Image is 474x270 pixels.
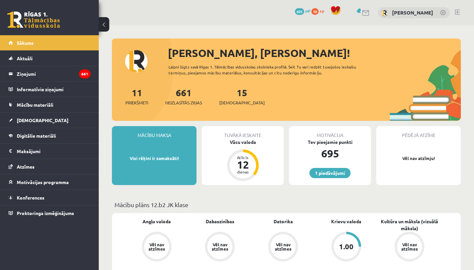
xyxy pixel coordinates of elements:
[9,51,91,66] a: Aktuāli
[17,210,74,216] span: Proktoringa izmēģinājums
[17,133,56,139] span: Digitālie materiāli
[9,159,91,174] a: Atzīmes
[9,97,91,112] a: Mācību materiāli
[289,146,371,161] div: 695
[233,155,253,159] div: Atlicis
[309,168,351,178] a: 1 piedāvājumi
[392,9,433,16] a: [PERSON_NAME]
[9,113,91,128] a: [DEMOGRAPHIC_DATA]
[9,128,91,143] a: Digitālie materiāli
[206,218,234,225] a: Dabaszinības
[112,126,197,139] div: Mācību maksa
[380,155,458,162] p: Vēl nav atzīmju!
[315,232,378,263] a: 1.00
[9,35,91,50] a: Sākums
[202,126,284,139] div: Tuvākā ieskaite
[295,8,304,15] span: 695
[311,8,319,15] span: 10
[331,218,361,225] a: Krievu valoda
[289,139,371,146] div: Tev pieejamie punkti
[79,69,91,78] i: 661
[251,232,315,263] a: Vēl nav atzīmes
[165,99,202,106] span: Neizlasītās ziņas
[17,117,68,123] span: [DEMOGRAPHIC_DATA]
[289,126,371,139] div: Motivācija
[274,242,292,251] div: Vēl nav atzīmes
[17,195,44,201] span: Konferences
[219,99,265,106] span: [DEMOGRAPHIC_DATA]
[168,45,461,61] div: [PERSON_NAME], [PERSON_NAME]!
[17,102,53,108] span: Mācību materiāli
[376,126,461,139] div: Pēdējā atzīme
[188,232,251,263] a: Vēl nav atzīmes
[202,139,284,146] div: Vācu valoda
[17,179,69,185] span: Motivācijas programma
[17,55,33,61] span: Aktuāli
[7,12,60,28] a: Rīgas 1. Tālmācības vidusskola
[320,8,324,13] span: xp
[378,232,441,263] a: Vēl nav atzīmes
[143,218,171,225] a: Angļu valoda
[9,82,91,97] a: Informatīvie ziņojumi
[295,8,310,13] a: 695 mP
[378,218,441,232] a: Kultūra un māksla (vizuālā māksla)
[125,87,148,106] a: 11Priekšmeti
[169,64,378,76] div: Laipni lūgts savā Rīgas 1. Tālmācības vidusskolas skolnieka profilā. Šeit Tu vari redzēt tuvojošo...
[202,139,284,182] a: Vācu valoda Atlicis 12 dienas
[211,242,229,251] div: Vēl nav atzīmes
[219,87,265,106] a: 15[DEMOGRAPHIC_DATA]
[125,232,188,263] a: Vēl nav atzīmes
[9,175,91,190] a: Motivācijas programma
[147,242,166,251] div: Vēl nav atzīmes
[17,164,35,170] span: Atzīmes
[9,66,91,81] a: Ziņojumi661
[305,8,310,13] span: mP
[17,144,91,159] legend: Maksājumi
[233,159,253,170] div: 12
[381,10,388,16] img: Dana Capina
[9,205,91,221] a: Proktoringa izmēģinājums
[311,8,327,13] a: 10 xp
[400,242,419,251] div: Vēl nav atzīmes
[339,243,354,250] div: 1.00
[274,218,293,225] a: Datorika
[115,155,193,162] p: Visi rēķini ir samaksāti!
[9,144,91,159] a: Maksājumi
[9,190,91,205] a: Konferences
[17,40,34,46] span: Sākums
[165,87,202,106] a: 661Neizlasītās ziņas
[233,170,253,174] div: dienas
[17,66,91,81] legend: Ziņojumi
[115,200,458,209] p: Mācību plāns 12.b2 JK klase
[17,82,91,97] legend: Informatīvie ziņojumi
[125,99,148,106] span: Priekšmeti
